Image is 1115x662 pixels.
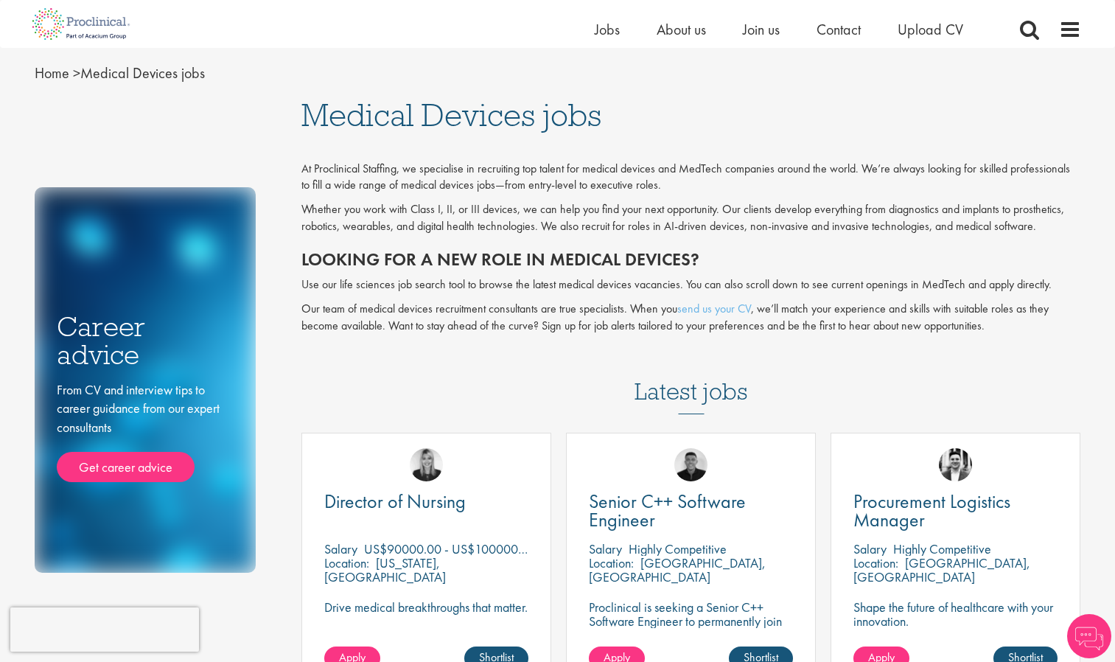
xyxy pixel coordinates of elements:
[677,301,751,316] a: send us your CV
[939,448,972,481] img: Edward Little
[324,600,528,614] p: Drive medical breakthroughs that matter.
[301,95,601,135] span: Medical Devices jobs
[301,276,1081,293] p: Use our life sciences job search tool to browse the latest medical devices vacancies. You can als...
[595,20,620,39] a: Jobs
[410,448,443,481] img: Janelle Jones
[301,301,1081,335] p: Our team of medical devices recruitment consultants are true specialists. When you , we’ll match ...
[853,554,1030,585] p: [GEOGRAPHIC_DATA], [GEOGRAPHIC_DATA]
[301,201,1081,235] p: Whether you work with Class I, II, or III devices, we can help you find your next opportunity. Ou...
[35,63,205,83] span: Medical Devices jobs
[853,489,1010,532] span: Procurement Logistics Manager
[853,600,1058,628] p: Shape the future of healthcare with your innovation.
[853,540,887,557] span: Salary
[301,161,1081,195] p: At Proclinical Staffing, we specialise in recruiting top talent for medical devices and MedTech c...
[301,250,1081,269] h2: Looking for a new role in medical devices?
[629,540,727,557] p: Highly Competitive
[324,492,528,511] a: Director of Nursing
[674,448,707,481] img: Christian Andersen
[57,452,195,483] a: Get career advice
[57,380,234,483] div: From CV and interview tips to career guidance from our expert consultants
[589,492,793,529] a: Senior C++ Software Engineer
[589,489,746,532] span: Senior C++ Software Engineer
[324,554,369,571] span: Location:
[657,20,706,39] a: About us
[589,600,793,656] p: Proclinical is seeking a Senior C++ Software Engineer to permanently join their dynamic team in [...
[893,540,991,557] p: Highly Competitive
[324,489,466,514] span: Director of Nursing
[853,554,898,571] span: Location:
[589,540,622,557] span: Salary
[35,63,69,83] a: breadcrumb link to Home
[743,20,780,39] a: Join us
[817,20,861,39] a: Contact
[898,20,963,39] a: Upload CV
[73,63,80,83] span: >
[324,540,357,557] span: Salary
[589,554,766,585] p: [GEOGRAPHIC_DATA], [GEOGRAPHIC_DATA]
[324,554,446,585] p: [US_STATE], [GEOGRAPHIC_DATA]
[10,607,199,652] iframe: reCAPTCHA
[364,540,592,557] p: US$90000.00 - US$100000.00 per annum
[635,342,748,414] h3: Latest jobs
[57,313,234,369] h3: Career advice
[1067,614,1111,658] img: Chatbot
[589,554,634,571] span: Location:
[853,492,1058,529] a: Procurement Logistics Manager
